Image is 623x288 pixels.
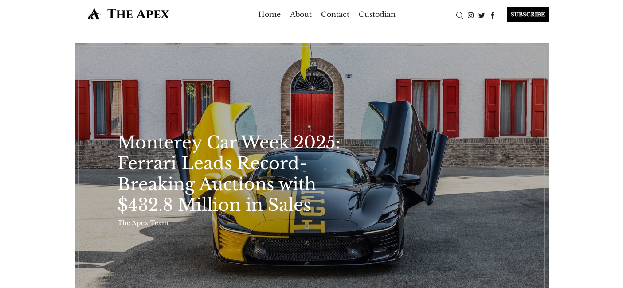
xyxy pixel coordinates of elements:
a: The Apex Team [118,219,168,227]
a: Home [258,7,281,21]
img: The Apex by Custodian [75,7,183,20]
a: About [290,7,312,21]
a: Facebook [487,10,498,19]
a: Twitter [476,10,487,19]
a: Instagram [465,10,476,19]
a: Search [454,10,465,19]
div: SUBSCRIBE [507,7,549,22]
a: Custodian [359,7,396,21]
a: Monterey Car Week 2025: Ferrari Leads Record-Breaking Auctions with $432.8 Million in Sales [118,132,354,215]
a: Contact [321,7,349,21]
a: SUBSCRIBE [498,7,549,22]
